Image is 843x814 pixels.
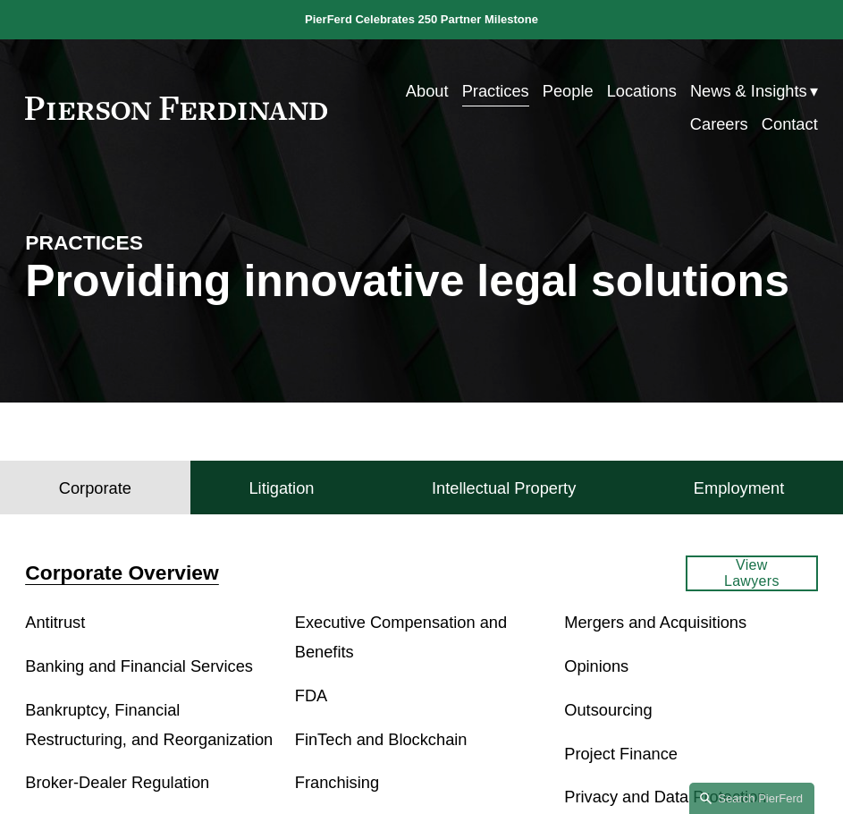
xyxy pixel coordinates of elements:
h4: PRACTICES [25,230,223,256]
a: View Lawyers [686,555,818,591]
a: FDA [295,686,328,705]
a: Franchising [295,773,379,792]
a: FinTech and Blockchain [295,730,468,749]
a: People [543,75,594,108]
a: Mergers and Acquisitions [564,613,746,632]
a: Project Finance [564,744,678,763]
a: Bankruptcy, Financial Restructuring, and Reorganization [25,700,273,749]
a: Corporate Overview [25,561,218,584]
a: Antitrust [25,613,85,632]
a: Careers [690,108,748,141]
a: Practices [462,75,529,108]
a: Outsourcing [564,700,652,719]
h4: Litigation [249,478,314,498]
a: Locations [607,75,677,108]
a: About [406,75,449,108]
a: folder dropdown [690,75,818,108]
span: News & Insights [690,77,807,106]
h4: Employment [694,478,784,498]
a: Executive Compensation and Benefits [295,613,507,661]
a: Opinions [564,657,628,675]
h1: Providing innovative legal solutions [25,256,817,307]
a: Broker-Dealer Regulation [25,773,209,792]
a: Banking and Financial Services [25,657,253,675]
a: Privacy and Data Protection [564,787,766,806]
h4: Intellectual Property [432,478,576,498]
a: Contact [762,108,818,141]
h4: Corporate [59,478,131,498]
a: Search this site [689,783,814,814]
